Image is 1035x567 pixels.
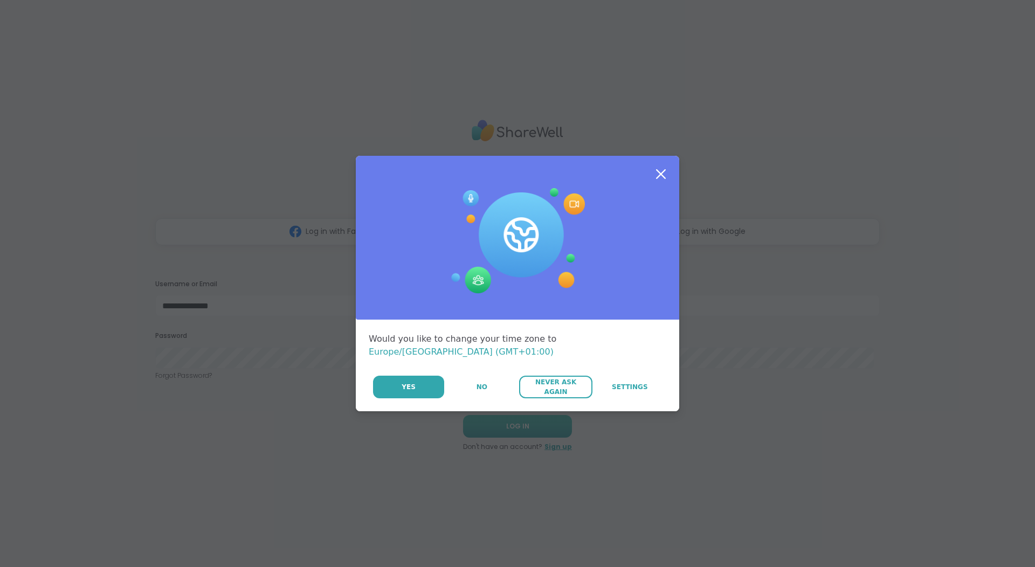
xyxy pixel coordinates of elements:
[402,382,416,392] span: Yes
[477,382,487,392] span: No
[369,333,666,358] div: Would you like to change your time zone to
[450,188,585,294] img: Session Experience
[612,382,648,392] span: Settings
[525,377,586,397] span: Never Ask Again
[519,376,592,398] button: Never Ask Again
[594,376,666,398] a: Settings
[373,376,444,398] button: Yes
[445,376,518,398] button: No
[369,347,554,357] span: Europe/[GEOGRAPHIC_DATA] (GMT+01:00)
